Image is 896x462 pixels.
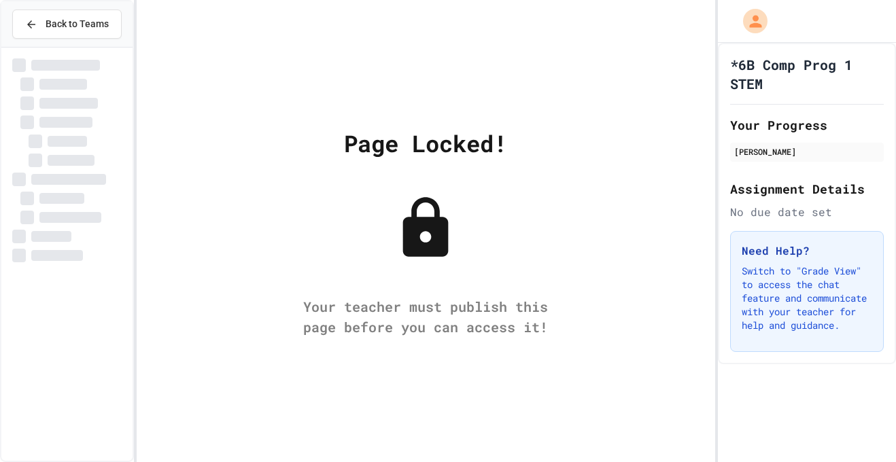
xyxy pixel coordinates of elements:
[729,5,771,37] div: My Account
[730,204,884,220] div: No due date set
[290,296,562,337] div: Your teacher must publish this page before you can access it!
[742,243,872,259] h3: Need Help?
[742,264,872,332] p: Switch to "Grade View" to access the chat feature and communicate with your teacher for help and ...
[730,55,884,93] h1: *6B Comp Prog 1 STEM
[730,115,884,135] h2: Your Progress
[344,126,507,160] div: Page Locked!
[46,17,109,31] span: Back to Teams
[730,179,884,198] h2: Assignment Details
[734,145,880,158] div: [PERSON_NAME]
[12,10,122,39] button: Back to Teams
